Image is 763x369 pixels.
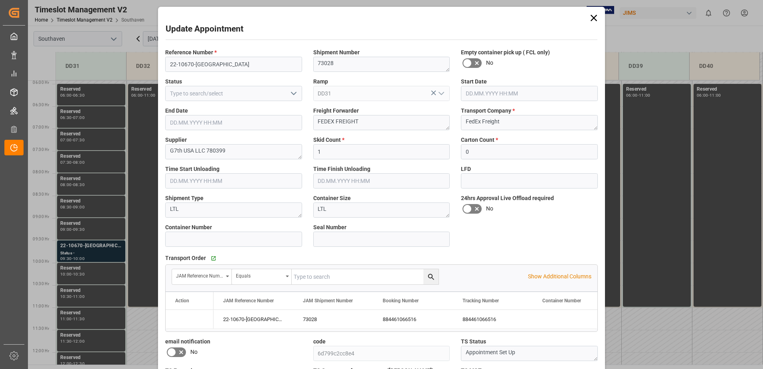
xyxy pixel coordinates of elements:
span: Time Finish Unloading [313,165,370,173]
input: Type to search/select [165,86,302,101]
input: DD.MM.YYYY HH:MM [165,115,302,130]
button: open menu [172,269,232,284]
button: open menu [435,87,447,100]
input: Type to search [292,269,439,284]
span: No [486,59,493,67]
textarea: Appointment Set Up [461,346,598,361]
span: Status [165,77,182,86]
p: Show Additional Columns [528,272,591,281]
input: DD.MM.YYYY HH:MM [461,86,598,101]
span: JAM Shipment Number [303,298,353,304]
textarea: FEDEX FREIGHT [313,115,450,130]
span: Carton Count [461,136,498,144]
span: Transport Company [461,107,515,115]
div: Action [175,298,189,304]
button: open menu [232,269,292,284]
span: Shipment Type [165,194,204,202]
span: 24hrs Approval Live Offload required [461,194,554,202]
span: email notification [165,337,210,346]
div: 884461066516 [453,310,533,329]
span: Transport Order [165,254,206,262]
textarea: G7th USA LLC 780399 [165,144,302,159]
span: Seal Number [313,223,346,232]
div: 22-10670-[GEOGRAPHIC_DATA] [213,310,293,329]
input: DD.MM.YYYY HH:MM [313,173,450,188]
span: Booking Number [383,298,419,304]
span: Container Number [542,298,581,304]
span: Ramp [313,77,328,86]
input: Type to search/select [313,86,450,101]
textarea: FedEx Freight [461,115,598,130]
button: search button [423,269,439,284]
div: 884461066516 [373,310,453,329]
span: TS Status [461,337,486,346]
input: DD.MM.YYYY HH:MM [165,173,302,188]
span: Tracking Number [463,298,499,304]
span: End Date [165,107,188,115]
span: Empty container pick up ( FCL only) [461,48,550,57]
span: Shipment Number [313,48,360,57]
span: No [190,348,198,356]
textarea: LTL [313,202,450,218]
span: code [313,337,326,346]
div: 73028 [293,310,373,329]
textarea: 73028 [313,57,450,72]
div: Equals [236,270,283,280]
span: Container Size [313,194,351,202]
span: Freight Forwarder [313,107,359,115]
span: LFD [461,165,471,173]
span: Supplier [165,136,187,144]
span: Time Start Unloading [165,165,219,173]
span: JAM Reference Number [223,298,274,304]
h2: Update Appointment [166,23,243,36]
button: open menu [287,87,299,100]
span: Container Number [165,223,212,232]
span: Start Date [461,77,487,86]
span: No [486,204,493,213]
div: Press SPACE to select this row. [166,310,213,329]
span: Skid Count [313,136,344,144]
textarea: LTL [165,202,302,218]
span: Reference Number [165,48,217,57]
div: JAM Reference Number [176,270,223,280]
